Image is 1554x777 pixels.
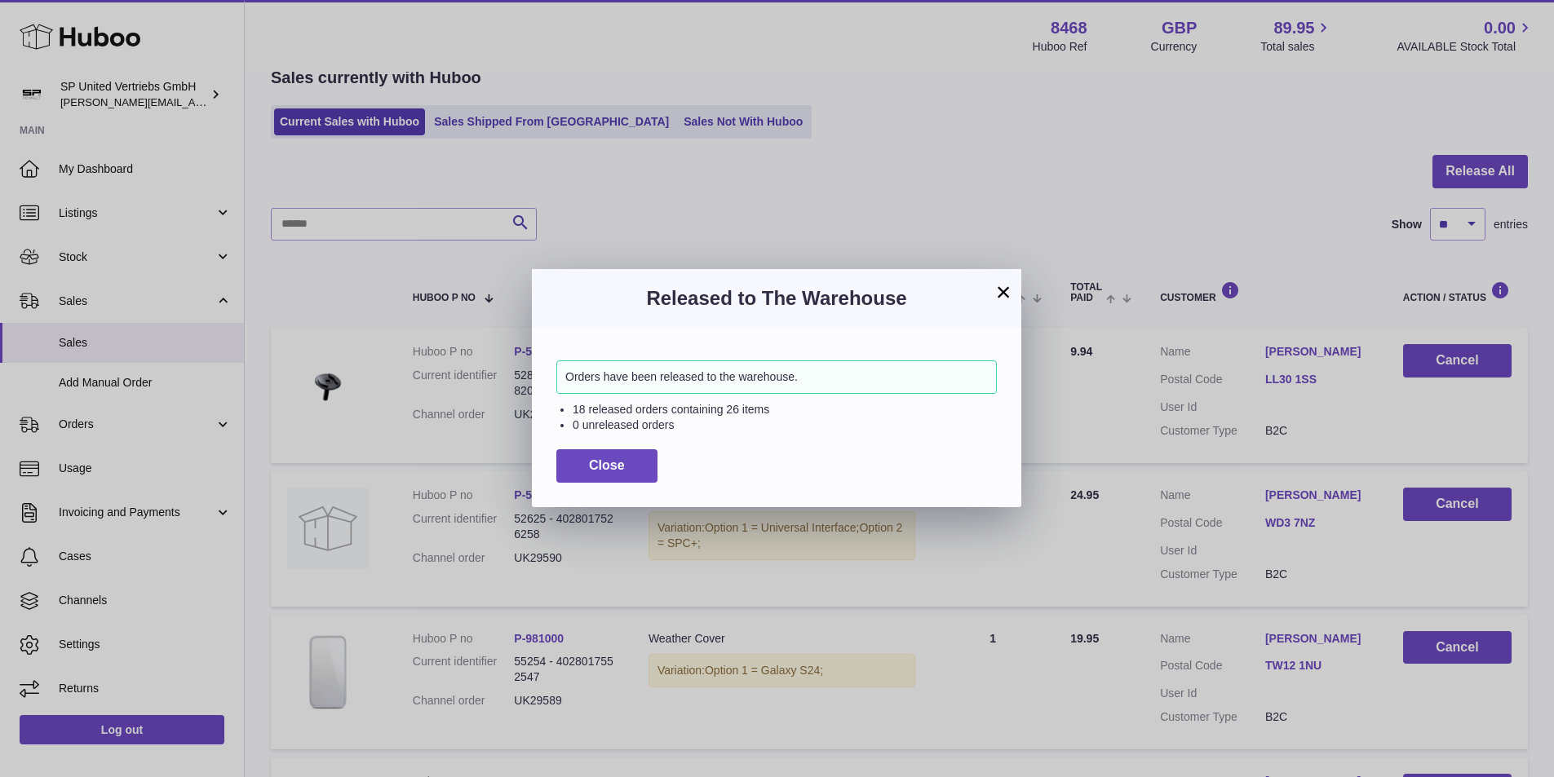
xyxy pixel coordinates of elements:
h3: Released to The Warehouse [556,285,997,311]
div: Orders have been released to the warehouse. [556,360,997,394]
button: × [994,282,1013,302]
button: Close [556,449,657,483]
li: 18 released orders containing 26 items [573,402,997,417]
span: Close [589,458,625,472]
li: 0 unreleased orders [573,417,997,433]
